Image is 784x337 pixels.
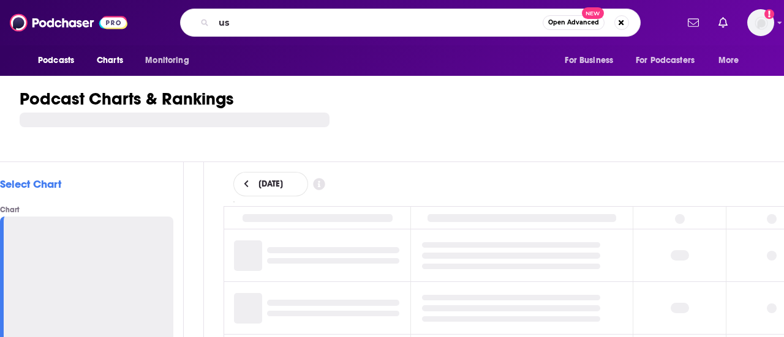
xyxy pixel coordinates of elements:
[628,49,712,72] button: open menu
[683,12,704,33] a: Show notifications dropdown
[556,49,628,72] button: open menu
[258,180,283,188] span: [DATE]
[710,49,755,72] button: open menu
[89,49,130,72] a: Charts
[764,9,774,19] svg: Add a profile image
[180,9,641,37] div: Search podcasts, credits, & more...
[10,11,127,34] img: Podchaser - Follow, Share and Rate Podcasts
[747,9,774,36] button: Show profile menu
[543,15,605,30] button: Open AdvancedNew
[636,52,695,69] span: For Podcasters
[38,52,74,69] span: Podcasts
[145,52,189,69] span: Monitoring
[565,52,613,69] span: For Business
[747,9,774,36] span: Logged in as dbartlett
[548,20,599,26] span: Open Advanced
[718,52,739,69] span: More
[29,49,90,72] button: open menu
[582,7,604,19] span: New
[714,12,733,33] a: Show notifications dropdown
[214,13,543,32] input: Search podcasts, credits, & more...
[747,9,774,36] img: User Profile
[137,49,205,72] button: open menu
[97,52,123,69] span: Charts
